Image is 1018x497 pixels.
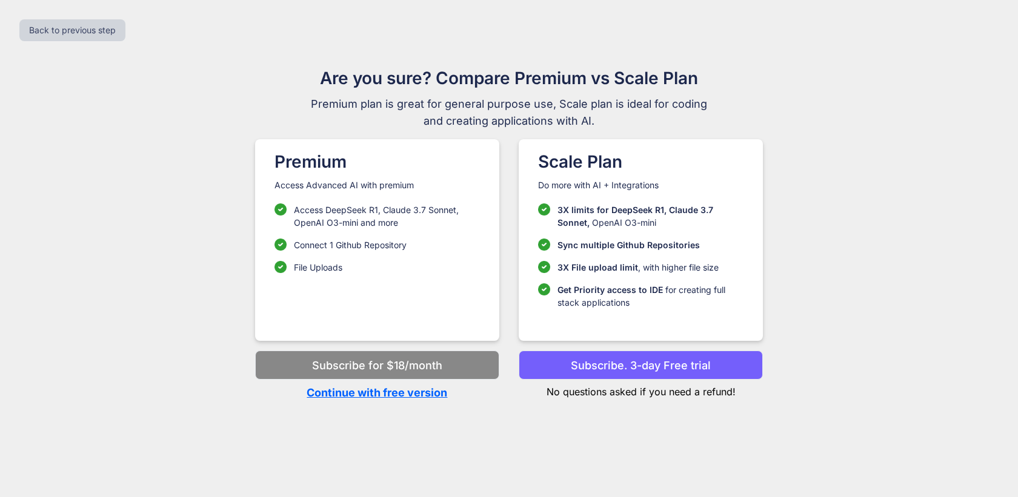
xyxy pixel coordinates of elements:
img: checklist [538,283,550,295]
p: No questions asked if you need a refund! [519,380,763,399]
h1: Premium [274,149,480,174]
p: Subscribe for $18/month [312,357,442,374]
img: checklist [274,203,287,216]
img: checklist [274,261,287,273]
p: OpenAI O3-mini [557,203,744,229]
span: 3X File upload limit [557,262,638,272]
img: checklist [538,239,550,251]
p: for creating full stack applications [557,283,744,309]
p: Do more with AI + Integrations [538,179,744,191]
h1: Are you sure? Compare Premium vs Scale Plan [305,65,713,91]
button: Subscribe for $18/month [255,351,499,380]
span: Premium plan is great for general purpose use, Scale plan is ideal for coding and creating applic... [305,96,713,130]
img: checklist [274,239,287,251]
button: Back to previous step [19,19,125,41]
p: Continue with free version [255,384,499,401]
p: , with higher file size [557,261,719,274]
h1: Scale Plan [538,149,744,174]
span: Get Priority access to IDE [557,285,663,295]
img: checklist [538,261,550,273]
span: 3X limits for DeepSeek R1, Claude 3.7 Sonnet, [557,205,713,228]
img: checklist [538,203,550,216]
p: Access Advanced AI with premium [274,179,480,191]
p: Subscribe. 3-day Free trial [571,357,711,374]
p: File Uploads [294,261,342,274]
p: Access DeepSeek R1, Claude 3.7 Sonnet, OpenAI O3-mini and more [294,203,480,229]
p: Connect 1 Github Repository [294,239,407,251]
button: Subscribe. 3-day Free trial [519,351,763,380]
p: Sync multiple Github Repositories [557,239,700,251]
